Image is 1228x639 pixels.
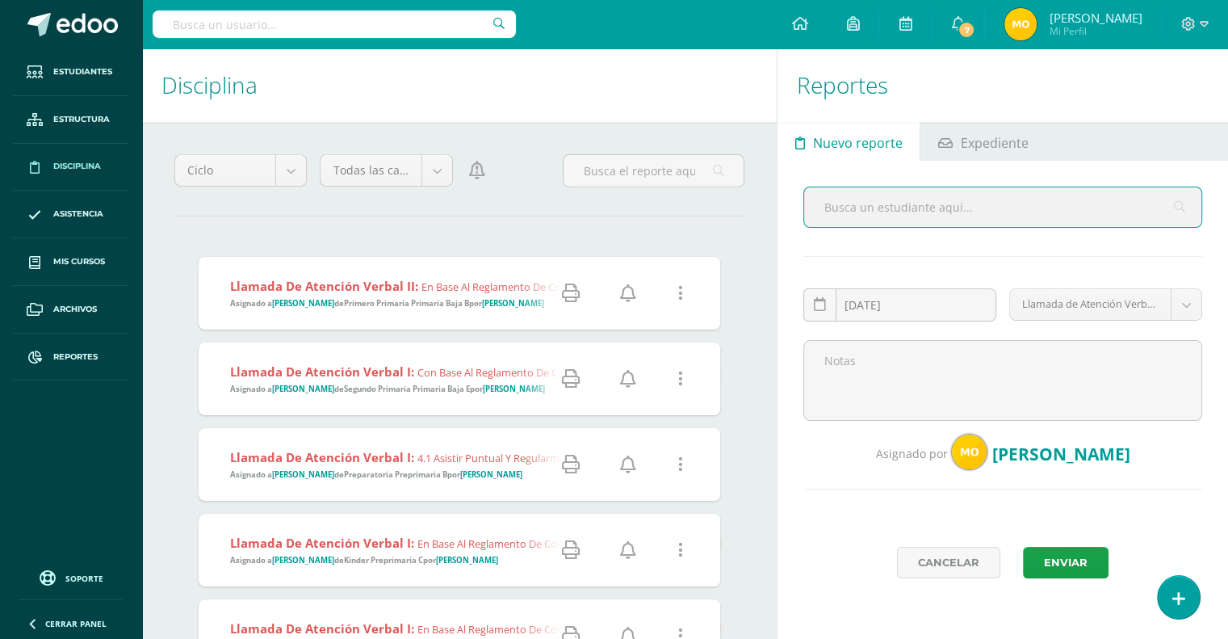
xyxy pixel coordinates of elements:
strong: Preparatoria Preprimaria B [344,469,447,480]
strong: [PERSON_NAME] [272,555,334,565]
a: Soporte [19,566,123,588]
a: Archivos [13,286,129,334]
span: 7 [958,21,975,39]
a: Ciclo [175,155,306,186]
strong: Segundo Primaria Primaria Baja E [344,384,470,394]
a: Cancelar [897,547,1000,578]
h1: Disciplina [161,48,757,122]
strong: Llamada de Atención Verbal I: [230,364,414,380]
span: Ciclo [187,155,263,186]
span: Todas las categorías [333,155,409,186]
span: Asignado a de por [230,555,498,565]
span: Asistencia [53,208,103,221]
span: Disciplina [53,160,101,173]
span: Expediente [961,124,1029,162]
span: Soporte [65,573,103,584]
strong: Kinder Preprimaria C [344,555,423,565]
span: Mis cursos [53,255,105,268]
input: Busca un estudiante aquí... [804,187,1201,227]
span: Asignado a de por [230,469,522,480]
span: Asignado a de por [230,384,545,394]
span: Cerrar panel [45,618,107,629]
input: Busca el reporte aquí [564,155,744,187]
img: 1f106b6e7afca4fe1a88845eafc4bcfc.png [951,434,987,470]
strong: [PERSON_NAME] [272,469,334,480]
h1: Reportes [797,48,1209,122]
strong: [PERSON_NAME] [460,469,522,480]
strong: Llamada de Atención Verbal I: [230,535,414,551]
span: [PERSON_NAME] [1049,10,1142,26]
button: Enviar [1023,547,1109,578]
span: [PERSON_NAME] [991,443,1130,465]
a: Llamada de Atención Verbal I [1010,289,1201,320]
strong: Llamada de Atención Verbal I: [230,449,414,465]
a: Asistencia [13,191,129,238]
input: Busca un usuario... [153,11,516,38]
strong: [PERSON_NAME] [483,384,545,394]
img: 1f106b6e7afca4fe1a88845eafc4bcfc.png [1004,8,1037,40]
span: Archivos [53,303,97,316]
a: Nuevo reporte [777,122,920,161]
strong: [PERSON_NAME] [482,298,544,309]
strong: Llamada de Atención Verbal I: [230,620,414,637]
span: Estudiantes [53,65,112,78]
a: Reportes [13,334,129,381]
span: Estructura [53,113,110,126]
span: Asignado por [875,446,947,461]
a: Todas las categorías [321,155,451,186]
input: Fecha de ocurrencia [804,289,995,321]
span: Reportes [53,351,98,364]
span: Mi Perfil [1049,24,1142,38]
strong: Primero Primaria Primaria Baja B [344,298,469,309]
a: Mis cursos [13,238,129,286]
span: Llamada de Atención Verbal I [1022,289,1159,320]
span: 4.1 Asistir puntual y regularmente a todas las clases y actividades. El inicio de actividades es ... [417,451,1186,465]
a: Disciplina [13,144,129,191]
span: Asignado a de por [230,298,544,309]
strong: [PERSON_NAME] [436,555,498,565]
a: Estudiantes [13,48,129,96]
strong: Llamada de Atención Verbal II: [230,278,418,294]
strong: [PERSON_NAME] [272,298,334,309]
a: Expediente [920,122,1046,161]
span: Nuevo reporte [813,124,903,162]
strong: [PERSON_NAME] [272,384,334,394]
a: Estructura [13,96,129,144]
